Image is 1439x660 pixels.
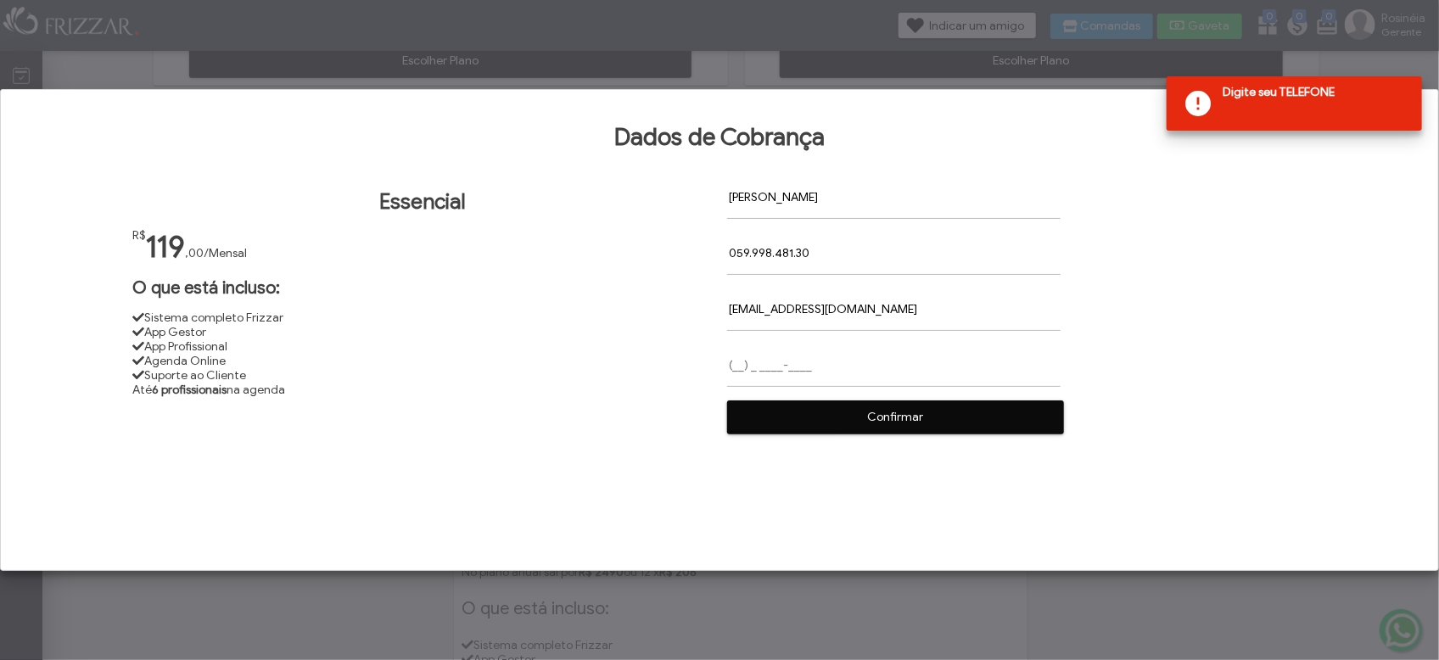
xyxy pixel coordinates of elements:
[132,354,712,368] li: Agenda Online
[204,246,247,260] span: /Mensal
[132,228,146,243] span: R$
[132,339,712,354] li: App Profissional
[727,232,1061,275] input: CPF/CNPJ
[146,228,185,266] span: 119
[152,383,227,397] strong: 6 profissionais
[1223,85,1409,105] span: Digite seu TELEFONE
[132,277,712,299] h1: O que está incluso:
[739,405,1052,430] span: Confirmar
[132,383,712,397] li: Até na agenda
[132,368,712,383] li: Suporte ao Cliente
[727,400,1064,434] button: Confirmar
[25,122,1414,152] h1: Dados de Cobrança
[727,288,1061,331] input: Email
[727,344,1061,388] input: (__) _ ____-____
[727,176,1061,219] input: Nome Completo
[132,189,712,215] h1: Essencial
[132,310,712,325] li: Sistema completo Frizzar
[132,325,712,339] li: App Gestor
[185,246,204,260] span: ,00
